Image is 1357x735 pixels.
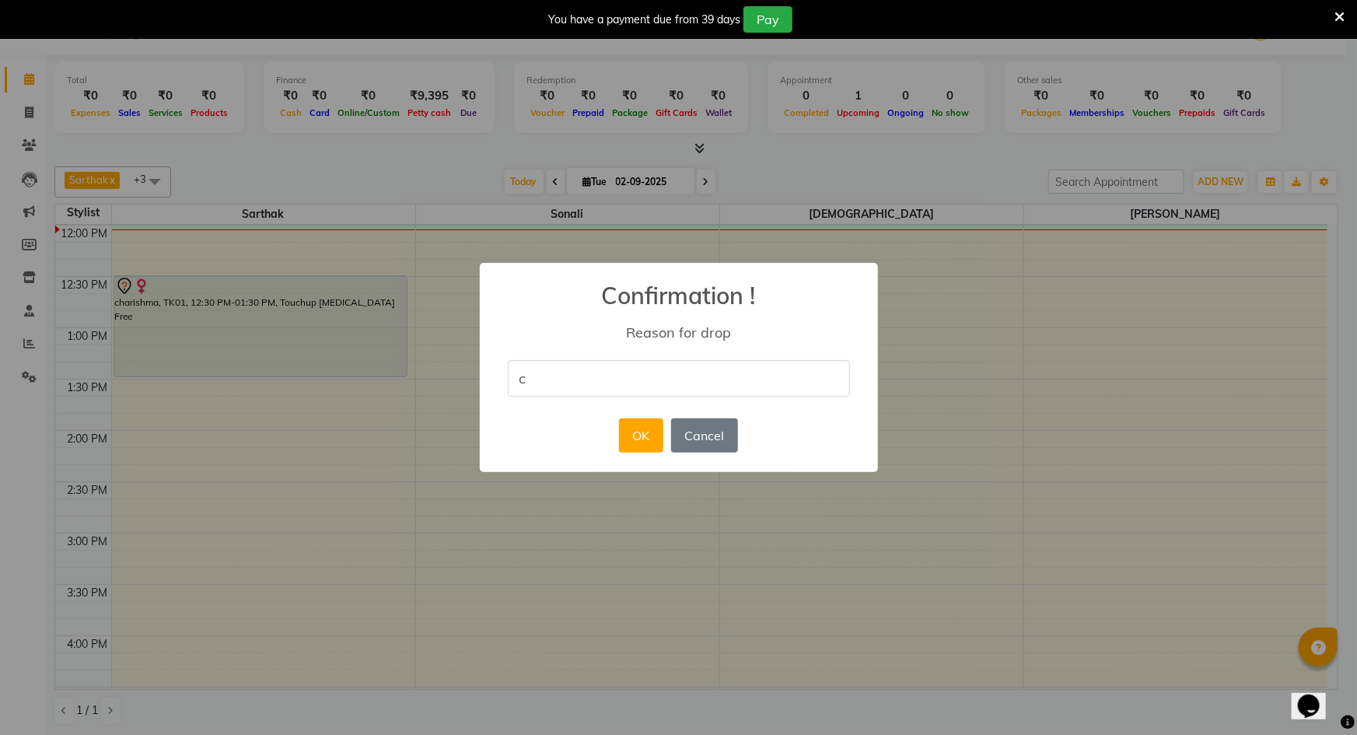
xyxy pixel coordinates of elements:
[743,6,792,33] button: Pay
[502,324,855,341] div: Reason for drop
[619,418,663,453] button: OK
[1292,673,1341,719] iframe: chat widget
[480,263,878,310] h2: Confirmation !
[548,12,740,28] div: You have a payment due from 39 days
[671,418,738,453] button: Cancel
